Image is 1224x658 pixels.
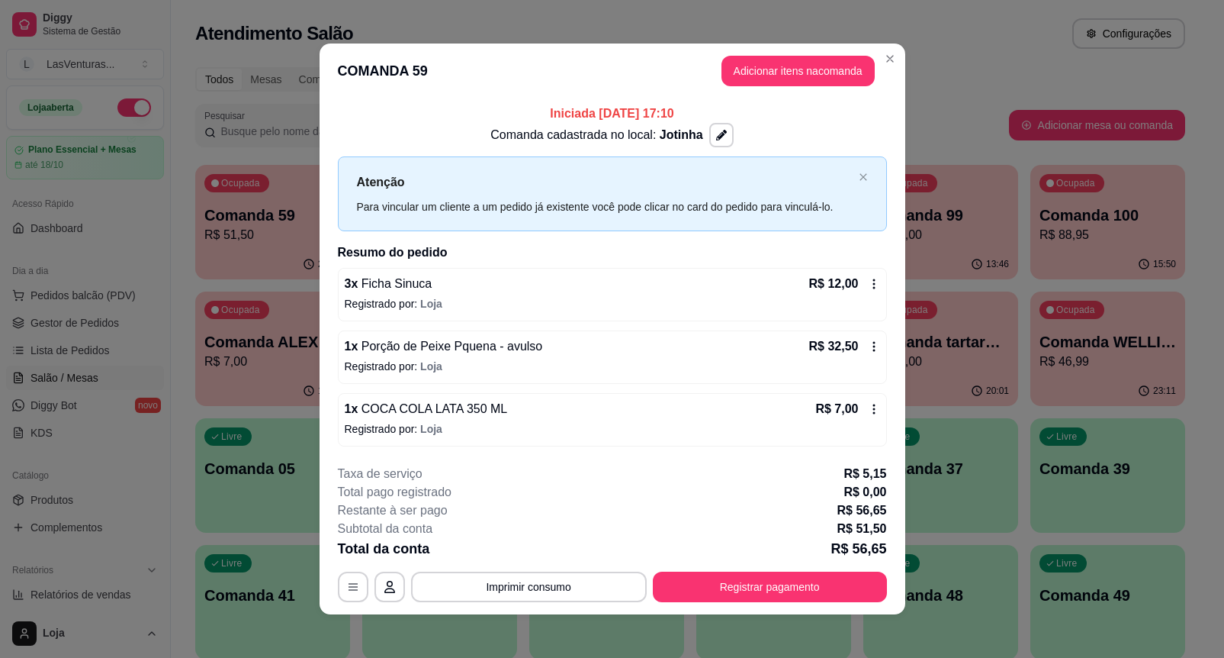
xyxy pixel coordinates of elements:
p: Comanda cadastrada no local: [490,126,702,144]
span: Ficha Sinuca [358,277,432,290]
button: Imprimir consumo [411,572,647,602]
p: Subtotal da conta [338,520,433,538]
p: Registrado por: [345,421,880,437]
p: 3 x [345,275,432,293]
span: Porção de Peixe Pquena - avulso [358,340,542,353]
p: R$ 5,15 [843,465,886,483]
header: COMANDA 59 [320,44,905,98]
p: 1 x [345,337,543,356]
p: Total da conta [338,538,430,560]
div: Para vincular um cliente a um pedido já existente você pode clicar no card do pedido para vinculá... [357,198,853,215]
span: Loja [420,360,442,373]
p: R$ 7,00 [815,400,858,418]
p: 1 x [345,400,508,418]
p: Registrado por: [345,359,880,374]
p: R$ 32,50 [809,337,859,356]
span: Loja [420,423,442,435]
p: R$ 0,00 [843,483,886,502]
button: Registrar pagamento [653,572,887,602]
p: Taxa de serviço [338,465,422,483]
p: Registrado por: [345,296,880,311]
p: Iniciada [DATE] 17:10 [338,105,887,123]
span: COCA COLA LATA 350 ML [358,402,507,415]
p: R$ 56,65 [830,538,886,560]
span: Jotinha [660,128,703,141]
button: close [859,173,868,182]
button: Adicionar itens nacomanda [721,56,875,86]
p: R$ 12,00 [809,275,859,293]
h2: Resumo do pedido [338,244,887,262]
span: Loja [420,298,442,310]
p: Total pago registrado [338,483,451,502]
p: R$ 56,65 [837,502,887,520]
p: Restante à ser pago [338,502,448,520]
button: Close [878,47,902,71]
p: R$ 51,50 [837,520,887,538]
p: Atenção [357,173,853,192]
